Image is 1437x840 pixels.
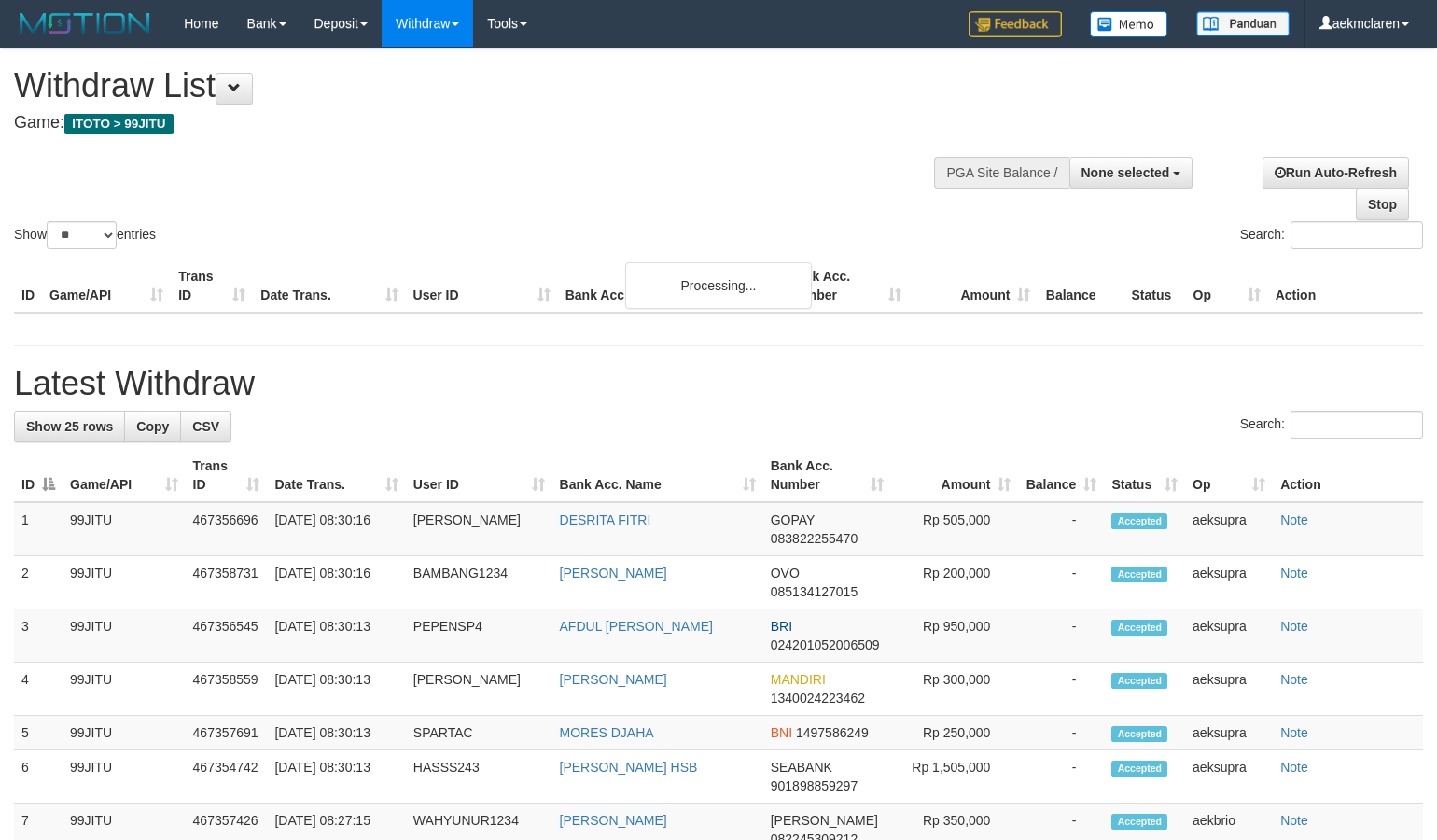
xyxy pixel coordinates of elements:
[891,556,1019,609] td: Rp 200,000
[1280,725,1308,740] a: Note
[1123,259,1185,313] th: Status
[780,259,909,313] th: Bank Acc. Number
[171,259,253,313] th: Trans ID
[64,114,174,134] span: ITOTO > 99JITU
[934,157,1068,189] div: PGA Site Balance /
[47,221,117,249] select: Showentries
[1280,813,1308,828] a: Note
[136,419,169,434] span: Copy
[14,9,156,37] img: MOTION_logo.png
[14,502,63,556] td: 1
[1291,221,1423,249] input: Search:
[406,750,552,804] td: HASSS243
[14,221,156,249] label: Show entries
[1280,619,1308,634] a: Note
[771,637,880,652] span: Copy 024201052006509 to clipboard
[625,262,812,309] div: Processing...
[771,619,792,634] span: BRI
[1111,814,1167,830] span: Accepted
[180,411,231,442] a: CSV
[1038,259,1123,313] th: Balance
[1111,620,1167,636] span: Accepted
[14,114,940,133] h4: Game:
[763,449,891,502] th: Bank Acc. Number: activate to sort column ascending
[63,502,186,556] td: 99JITU
[1240,411,1423,439] label: Search:
[1268,259,1423,313] th: Action
[771,566,800,581] span: OVO
[1111,673,1167,689] span: Accepted
[267,716,405,750] td: [DATE] 08:30:13
[14,449,63,502] th: ID: activate to sort column descending
[267,449,405,502] th: Date Trans.: activate to sort column ascending
[63,556,186,609] td: 99JITU
[891,716,1019,750] td: Rp 250,000
[63,663,186,716] td: 99JITU
[1185,750,1273,804] td: aeksupra
[1273,449,1423,502] th: Action
[1018,449,1104,502] th: Balance: activate to sort column ascending
[1263,157,1409,189] a: Run Auto-Refresh
[14,365,1423,402] h1: Latest Withdraw
[909,259,1038,313] th: Amount
[63,609,186,663] td: 99JITU
[552,449,763,502] th: Bank Acc. Name: activate to sort column ascending
[124,411,181,442] a: Copy
[14,556,63,609] td: 2
[406,259,558,313] th: User ID
[771,672,826,687] span: MANDIRI
[1291,411,1423,439] input: Search:
[1356,189,1409,220] a: Stop
[771,512,815,527] span: GOPAY
[1280,672,1308,687] a: Note
[1111,567,1167,582] span: Accepted
[891,663,1019,716] td: Rp 300,000
[771,813,878,828] span: [PERSON_NAME]
[267,502,405,556] td: [DATE] 08:30:16
[560,760,698,775] a: [PERSON_NAME] HSB
[267,609,405,663] td: [DATE] 08:30:13
[14,67,940,105] h1: Withdraw List
[560,725,654,740] a: MORES DJAHA
[186,449,268,502] th: Trans ID: activate to sort column ascending
[63,750,186,804] td: 99JITU
[14,259,42,313] th: ID
[1185,716,1273,750] td: aeksupra
[14,716,63,750] td: 5
[192,419,219,434] span: CSV
[891,750,1019,804] td: Rp 1,505,000
[406,556,552,609] td: BAMBANG1234
[14,750,63,804] td: 6
[1185,609,1273,663] td: aeksupra
[1280,512,1308,527] a: Note
[1018,716,1104,750] td: -
[560,512,651,527] a: DESRITA FITRI
[1018,750,1104,804] td: -
[406,609,552,663] td: PEPENSP4
[771,584,858,599] span: Copy 085134127015 to clipboard
[1104,449,1185,502] th: Status: activate to sort column ascending
[1280,760,1308,775] a: Note
[560,672,667,687] a: [PERSON_NAME]
[891,449,1019,502] th: Amount: activate to sort column ascending
[186,716,268,750] td: 467357691
[796,725,869,740] span: Copy 1497586249 to clipboard
[1090,11,1168,37] img: Button%20Memo.svg
[1111,513,1167,529] span: Accepted
[771,725,792,740] span: BNI
[406,502,552,556] td: [PERSON_NAME]
[1186,259,1268,313] th: Op
[1185,663,1273,716] td: aeksupra
[1081,165,1170,180] span: None selected
[267,663,405,716] td: [DATE] 08:30:13
[1240,221,1423,249] label: Search:
[891,502,1019,556] td: Rp 505,000
[267,556,405,609] td: [DATE] 08:30:16
[1196,11,1290,36] img: panduan.png
[1111,761,1167,777] span: Accepted
[14,609,63,663] td: 3
[1069,157,1193,189] button: None selected
[1018,609,1104,663] td: -
[63,449,186,502] th: Game/API: activate to sort column ascending
[771,760,832,775] span: SEABANK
